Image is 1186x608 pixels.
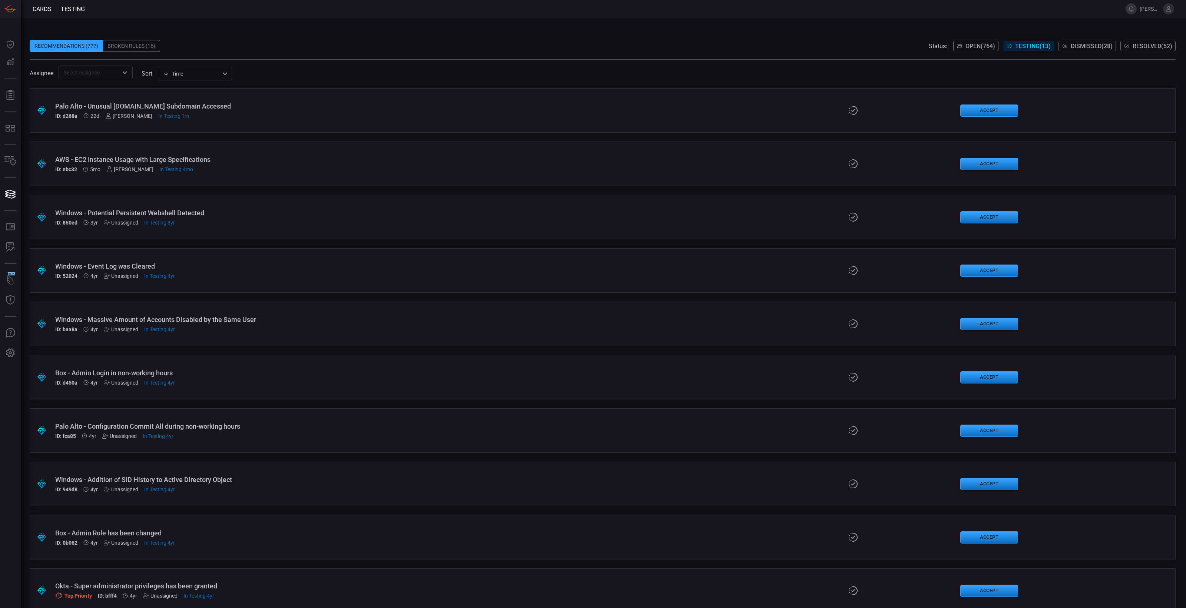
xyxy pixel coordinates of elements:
[55,486,77,492] h5: ID: 949d8
[55,316,528,323] div: Windows - Massive Amount of Accounts Disabled by the Same User
[1,152,19,170] button: Inventory
[61,68,118,77] input: Select assignee
[55,529,528,537] div: Box - Admin Role has been changed
[960,318,1018,330] button: Accept
[55,220,77,226] h5: ID: 850ed
[55,476,528,484] div: Windows - Addition of SID History to Active Directory Object
[1133,43,1172,50] span: Resolved ( 52 )
[953,41,998,51] button: Open(764)
[104,273,138,279] div: Unassigned
[120,67,130,78] button: Open
[960,478,1018,490] button: Accept
[143,593,178,599] div: Unassigned
[55,273,77,279] h5: ID: 52024
[55,102,528,110] div: Palo Alto - Unusual Put.io Subdomain Accessed
[55,326,77,332] h5: ID: baa8a
[960,265,1018,277] button: Accept
[55,369,528,377] div: Box - Admin Login in non-working hours
[163,70,220,77] div: Time
[33,6,52,13] span: Cards
[158,113,189,119] span: Aug 12, 2025 5:03 PM
[104,486,138,492] div: Unassigned
[90,113,99,119] span: Jul 21, 2025 4:03 PM
[1,218,19,236] button: Rule Catalog
[30,40,103,52] div: Recommendations (777)
[103,40,160,52] div: Broken Rules (16)
[143,433,173,439] span: Sep 14, 2021 9:11 PM
[960,211,1018,223] button: Accept
[159,166,193,172] span: Apr 01, 2025 6:20 PM
[960,371,1018,383] button: Accept
[104,326,138,332] div: Unassigned
[960,158,1018,170] button: Accept
[90,220,98,226] span: May 23, 2022 1:54 PM
[98,593,117,599] h5: ID: bfff4
[90,540,98,546] span: Sep 02, 2021 1:20 PM
[1,36,19,53] button: Dashboard
[90,486,98,492] span: Sep 02, 2021 1:21 PM
[1,291,19,309] button: Threat Intelligence
[1,324,19,342] button: Ask Us A Question
[1,271,19,289] button: Wingman
[144,273,175,279] span: Sep 26, 2021 9:01 PM
[144,326,175,332] span: Sep 30, 2021 10:07 PM
[929,43,947,50] span: Status:
[144,380,175,386] span: Sep 13, 2021 8:45 PM
[55,582,528,590] div: Okta - Super administrator privileges has been granted
[104,380,138,386] div: Unassigned
[144,220,175,226] span: May 26, 2022 7:42 PM
[142,70,152,77] label: sort
[1,86,19,104] button: Reports
[1071,43,1113,50] span: Dismissed ( 28 )
[960,531,1018,544] button: Accept
[1140,6,1160,12] span: [PERSON_NAME].arora
[1,53,19,71] button: Detections
[61,6,85,13] span: testing
[90,326,98,332] span: Sep 14, 2021 4:50 PM
[106,166,153,172] div: [PERSON_NAME]
[55,380,77,386] h5: ID: d450a
[1003,41,1054,51] button: Testing(13)
[30,70,53,77] span: Assignee
[55,433,76,439] h5: ID: fca85
[90,166,100,172] span: Mar 10, 2025 12:44 PM
[104,540,138,546] div: Unassigned
[1015,43,1051,50] span: Testing ( 13 )
[1059,41,1116,51] button: Dismissed(28)
[144,486,175,492] span: Sep 14, 2021 4:12 PM
[55,156,528,163] div: AWS - EC2 Instance Usage with Large Specifications
[1,344,19,362] button: Preferences
[102,433,137,439] div: Unassigned
[55,592,92,599] div: Top Priority
[89,433,96,439] span: Sep 02, 2021 1:23 PM
[104,220,138,226] div: Unassigned
[55,540,77,546] h5: ID: 0b062
[1,238,19,256] button: ALERT ANALYSIS
[55,113,77,119] h5: ID: d268a
[965,43,995,50] span: Open ( 764 )
[55,262,528,270] div: Windows - Event Log was Cleared
[55,166,77,172] h5: ID: ebc32
[90,273,98,279] span: Sep 14, 2021 4:50 PM
[1,119,19,137] button: MITRE - Detection Posture
[130,593,137,599] span: Sep 02, 2021 1:20 PM
[183,593,214,599] span: Sep 14, 2021 7:41 PM
[144,540,175,546] span: Sep 14, 2021 3:32 PM
[55,422,528,430] div: Palo Alto - Configuration Commit All during non-working hours
[960,585,1018,597] button: Accept
[105,113,152,119] div: [PERSON_NAME]
[960,425,1018,437] button: Accept
[90,380,98,386] span: Sep 07, 2021 11:40 PM
[55,209,528,217] div: Windows - Potential Persistent Webshell Detected
[1120,41,1176,51] button: Resolved(52)
[960,104,1018,117] button: Accept
[1,185,19,203] button: Cards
